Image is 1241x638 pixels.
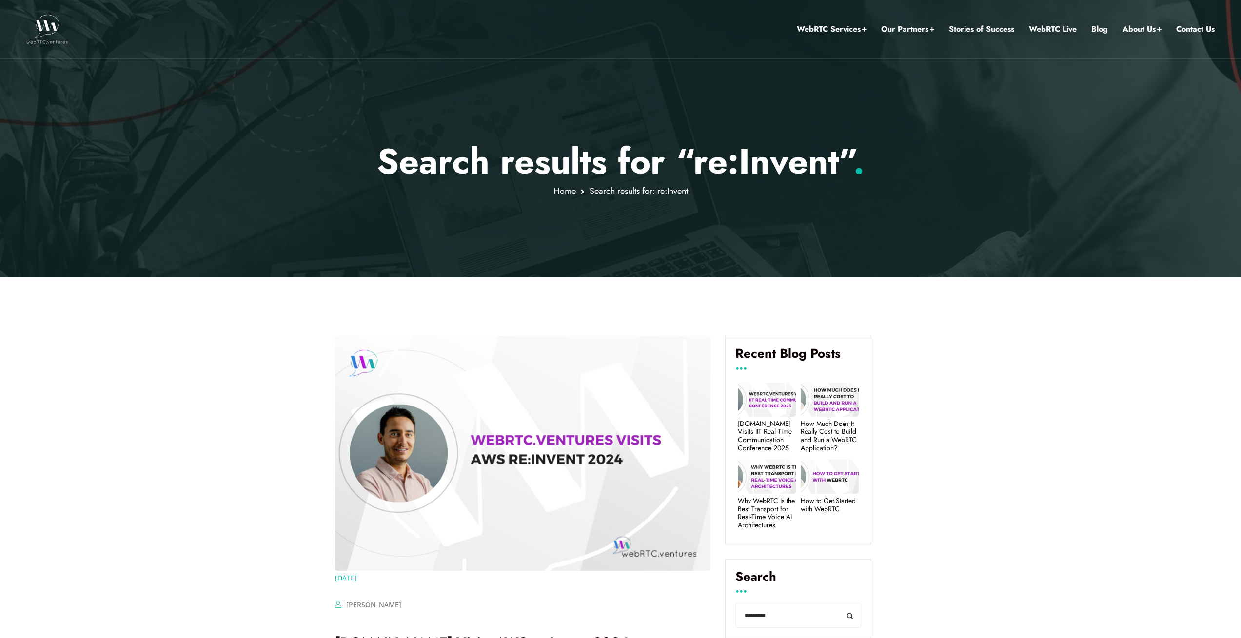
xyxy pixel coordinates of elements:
[1176,23,1215,36] a: Contact Us
[26,15,68,44] img: WebRTC.ventures
[801,420,859,452] a: How Much Does It Really Cost to Build and Run a WebRTC Application?
[738,420,796,452] a: [DOMAIN_NAME] Visits IIT Real Time Communication Conference 2025
[335,571,357,585] a: [DATE]
[346,600,401,609] a: [PERSON_NAME]
[853,136,865,187] span: .
[801,497,859,513] a: How to Get Started with WebRTC
[335,140,906,182] h1: Search results for “re:Invent”
[590,185,688,197] span: Search results for: re:Invent
[797,23,867,36] a: WebRTC Services
[735,346,861,368] h4: Recent Blog Posts
[839,603,861,628] button: Search
[1123,23,1162,36] a: About Us
[1029,23,1077,36] a: WebRTC Live
[738,497,796,529] a: Why WebRTC Is the Best Transport for Real-Time Voice AI Architectures
[881,23,934,36] a: Our Partners
[553,185,576,197] a: Home
[1091,23,1108,36] a: Blog
[949,23,1014,36] a: Stories of Success
[735,569,861,592] label: Search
